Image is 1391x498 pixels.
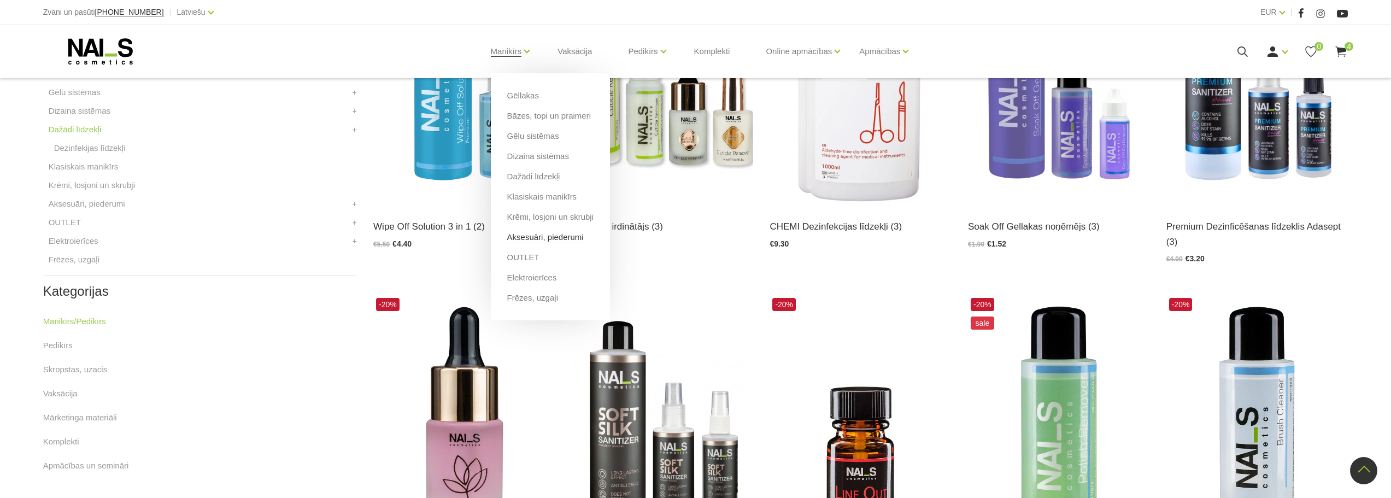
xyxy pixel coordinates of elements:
a: OUTLET [507,251,539,263]
a: Apmācības un semināri [43,459,129,472]
a: Bāzes, topi un praimeri [507,110,591,122]
a: EUR [1260,5,1277,19]
a: [PHONE_NUMBER] [95,8,164,16]
a: Klasiskais manikīrs [507,191,577,203]
a: Wipe Off Solution 3 in 1 (2) [373,219,555,234]
a: Komplekti [43,435,79,448]
a: Dažādi līdzekļi [49,123,102,136]
a: Gēlu sistēmas [49,86,101,99]
a: Aksesuāri, piederumi [49,197,125,210]
a: Apmācības [859,30,900,73]
div: Zvani un pasūti [43,5,164,19]
a: Kutikulas irdinātājs (3) [572,219,754,234]
a: Skropstas, uzacis [43,363,108,376]
span: €3.20 [1185,254,1205,263]
a: Dizaina sistēmas [507,150,569,162]
a: Frēzes, uzgaļi [507,292,558,304]
a: + [352,86,357,99]
a: Dizaina sistēmas [49,104,110,118]
a: 4 [1334,45,1348,58]
a: CHEMI Dezinfekcijas līdzekļi (3) [770,219,952,234]
span: €1.52 [987,239,1006,248]
span: -20% [376,298,400,311]
a: Mārketinga materiāli [43,411,117,424]
a: Frēzes, uzgaļi [49,253,99,266]
a: Gēlu sistēmas [507,130,559,142]
h2: Kategorijas [43,284,357,298]
a: + [352,216,357,229]
a: + [352,123,357,136]
a: 0 [1304,45,1318,58]
a: Gēllakas [507,90,539,102]
span: €5.50 [373,241,390,248]
span: €4.00 [1166,255,1183,263]
a: Elektroierīces [507,272,557,284]
a: Pedikīrs [628,30,658,73]
span: sale [971,317,994,330]
span: -20% [772,298,796,311]
span: -20% [971,298,994,311]
a: Elektroierīces [49,235,98,248]
a: Dezinfekijas līdzekļi [54,142,126,155]
a: Premium Dezinficēšanas līdzeklis Adasept (3) [1166,219,1348,249]
a: Soak Off Gellakas noņēmējs (3) [968,219,1150,234]
span: 0 [1314,42,1323,51]
span: €9.30 [770,239,789,248]
a: Dažādi līdzekļi [507,171,560,183]
span: -20% [1169,298,1193,311]
a: Manikīrs/Pedikīrs [43,315,106,328]
span: €4.40 [392,239,412,248]
a: Komplekti [685,25,739,78]
a: Manikīrs [491,30,522,73]
a: Latviešu [177,5,206,19]
span: | [169,5,172,19]
a: + [352,104,357,118]
a: Pedikīrs [43,339,73,352]
span: 4 [1345,42,1353,51]
a: + [352,235,357,248]
span: | [1290,5,1293,19]
a: OUTLET [49,216,81,229]
a: Vaksācija [43,387,78,400]
a: Vaksācija [549,25,601,78]
span: €1.90 [968,241,984,248]
a: Krēmi, losjoni un skrubji [49,179,135,192]
a: + [352,197,357,210]
a: Krēmi, losjoni un skrubji [507,211,594,223]
a: Aksesuāri, piederumi [507,231,584,243]
a: Klasiskais manikīrs [49,160,119,173]
a: Online apmācības [766,30,832,73]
